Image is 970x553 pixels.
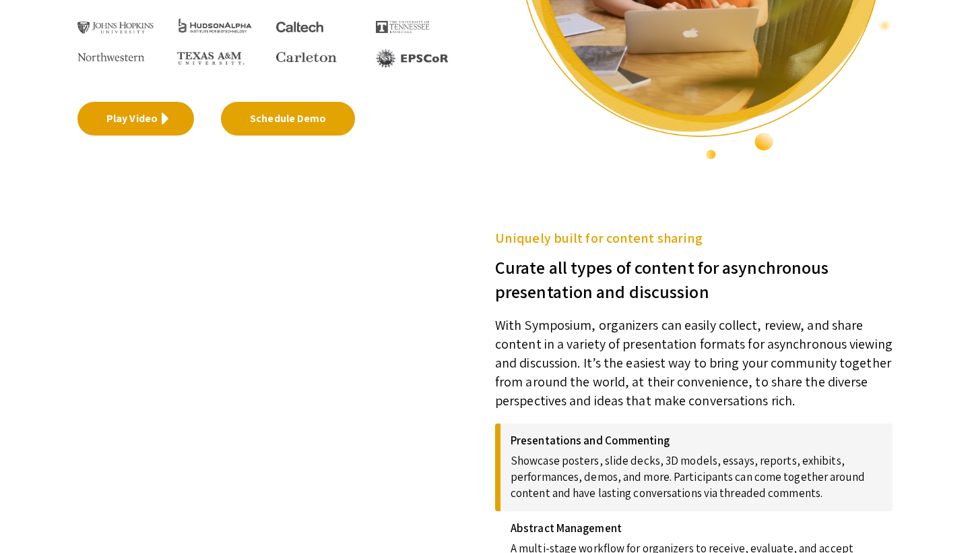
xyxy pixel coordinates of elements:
img: HudsonAlpha [177,18,253,33]
img: Carleton [276,52,337,63]
p: With Symposium, organizers can easily collect, review, and share content in a variety of presenta... [495,303,893,410]
h4: Presentations and Commenting [511,434,882,447]
iframe: Chat [10,492,57,543]
p: Showcase posters, slide decks, 3D models, essays, reports, exhibits, performances, demos, and mor... [511,447,882,501]
img: EPSCOR [376,49,450,68]
h4: Abstract Management [511,521,882,535]
h5: Uniquely built for content sharing [495,228,893,248]
img: Texas A&M University [177,52,245,65]
img: Northwestern [77,53,145,61]
img: Johns Hopkins University [77,22,154,34]
a: Play Video [77,102,194,136]
a: Schedule Demo [221,102,355,136]
img: The University of Tennessee [376,21,430,33]
h3: Curate all types of content for asynchronous presentation and discussion [495,248,893,303]
img: Caltech [276,22,323,33]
